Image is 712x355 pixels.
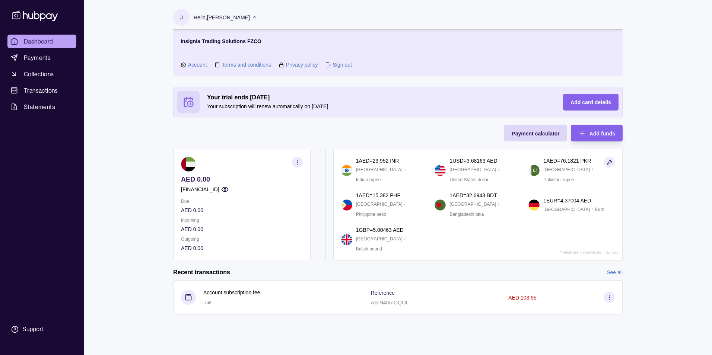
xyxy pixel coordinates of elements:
[194,13,250,22] p: Hello, [PERSON_NAME]
[356,157,399,165] p: 1 AED = 23.952 INR
[181,225,303,233] p: AED 0.00
[181,216,303,224] p: Incoming
[203,300,212,305] span: Due
[222,61,271,69] a: Terms and conditions
[543,196,591,205] p: 1 EUR = 4.37004 AED
[181,235,303,243] p: Outgoing
[528,199,540,211] img: de
[563,94,619,111] button: Add card details
[7,100,76,113] a: Statements
[24,70,54,79] span: Collections
[188,61,207,69] a: Account
[512,131,559,137] span: Payment calculator
[356,210,386,218] p: Philippine peso
[7,35,76,48] a: Dashboard
[181,157,196,172] img: ae
[356,235,403,243] p: [GEOGRAPHIC_DATA]
[449,191,497,199] p: 1 AED = 32.6943 BDT
[371,300,407,306] p: AS-N465-OQOI
[7,51,76,64] a: Payments
[181,206,303,214] p: AED 0.00
[7,67,76,81] a: Collections
[356,166,403,174] p: [GEOGRAPHIC_DATA]
[607,268,623,276] a: See all
[449,200,496,208] p: [GEOGRAPHIC_DATA]
[24,37,53,46] span: Dashboard
[571,125,623,141] button: Add funds
[449,157,497,165] p: 1 USD = 3.68163 AED
[371,290,395,296] p: Reference
[595,205,604,214] p: Euro
[449,210,484,218] p: Bangladeshi taka
[528,165,540,176] img: pk
[341,234,352,245] img: gb
[180,13,183,22] p: J
[449,166,496,174] p: [GEOGRAPHIC_DATA]
[543,157,591,165] p: 1 AED = 76.1821 PKR
[24,102,55,111] span: Statements
[24,86,58,95] span: Transactions
[504,295,537,301] p: − AED 103.95
[592,166,593,174] p: /
[435,199,446,211] img: bd
[592,205,593,214] p: /
[341,199,352,211] img: ph
[7,322,76,337] a: Support
[181,175,303,183] p: AED 0.00
[404,166,406,174] p: /
[181,197,303,205] p: Due
[504,125,567,141] button: Payment calculator
[498,166,499,174] p: /
[498,200,499,208] p: /
[543,176,574,184] p: Pakistani rupee
[543,205,590,214] p: [GEOGRAPHIC_DATA]
[24,53,51,62] span: Payments
[356,226,404,234] p: 1 GBP = 5.00463 AED
[207,102,548,111] p: Your subscription will renew automatically on [DATE]
[404,235,406,243] p: /
[560,250,619,255] p: * Rates are indicative and may vary
[7,84,76,97] a: Transactions
[181,185,219,194] p: [FINANCIAL_ID]
[356,176,381,184] p: Indian rupee
[181,37,261,45] p: Insignia Trading Solutions FZCO
[286,61,318,69] a: Privacy policy
[589,131,615,137] span: Add funds
[181,244,303,252] p: AED 0.00
[22,325,43,333] div: Support
[207,93,548,102] h2: Your trial ends [DATE]
[570,99,611,105] span: Add card details
[543,166,590,174] p: [GEOGRAPHIC_DATA]
[356,245,382,253] p: British pound
[435,165,446,176] img: us
[404,200,406,208] p: /
[203,288,260,297] p: Account subscription fee
[173,268,230,276] h2: Recent transactions
[449,176,489,184] p: United States dollar
[356,200,403,208] p: [GEOGRAPHIC_DATA]
[356,191,401,199] p: 1 AED = 15.382 PHP
[333,61,352,69] a: Sign out
[341,165,352,176] img: in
